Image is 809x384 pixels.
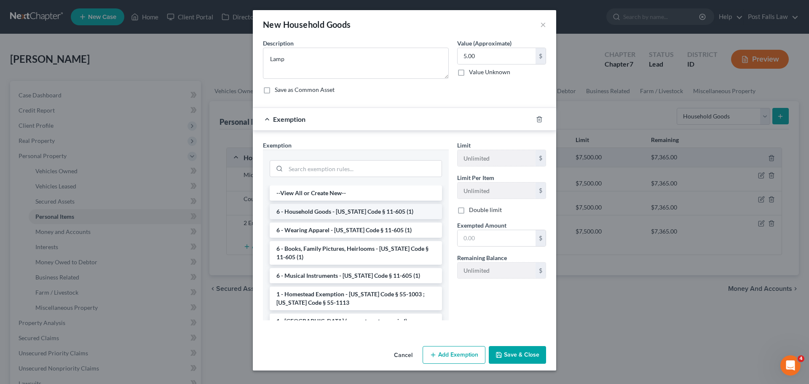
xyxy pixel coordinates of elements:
[798,355,804,362] span: 4
[270,185,442,201] li: --View All or Create New--
[469,68,510,76] label: Value Unknown
[423,346,485,364] button: Add Exemption
[457,222,506,229] span: Exempted Amount
[489,346,546,364] button: Save & Close
[263,142,292,149] span: Exemption
[270,287,442,310] li: 1 - Homestead Exemption - [US_STATE] Code § 55-1003 ; [US_STATE] Code § 55-1113
[263,19,351,30] div: New Household Goods
[780,355,801,376] iframe: Intercom live chat
[457,142,471,149] span: Limit
[469,206,502,214] label: Double limit
[458,48,536,64] input: 0.00
[458,230,536,246] input: 0.00
[275,86,335,94] label: Save as Common Asset
[270,268,442,283] li: 6 - Musical Instruments - [US_STATE] Code § 11-605 (1)
[540,19,546,30] button: ×
[387,347,419,364] button: Cancel
[263,40,294,47] span: Description
[457,39,512,48] label: Value (Approximate)
[536,150,546,166] div: $
[286,161,442,177] input: Search exemption rules...
[270,314,442,337] li: 1 - [GEOGRAPHIC_DATA] (property not occupied) - [US_STATE] Code § 55-1004
[270,241,442,265] li: 6 - Books, Family Pictures, Heirlooms - [US_STATE] Code § 11-605 (1)
[458,150,536,166] input: --
[536,183,546,199] div: $
[457,253,507,262] label: Remaining Balance
[270,204,442,219] li: 6 - Household Goods - [US_STATE] Code § 11-605 (1)
[536,48,546,64] div: $
[458,263,536,279] input: --
[273,115,305,123] span: Exemption
[536,263,546,279] div: $
[457,173,494,182] label: Limit Per Item
[458,183,536,199] input: --
[270,223,442,238] li: 6 - Wearing Apparel - [US_STATE] Code § 11-605 (1)
[536,230,546,246] div: $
